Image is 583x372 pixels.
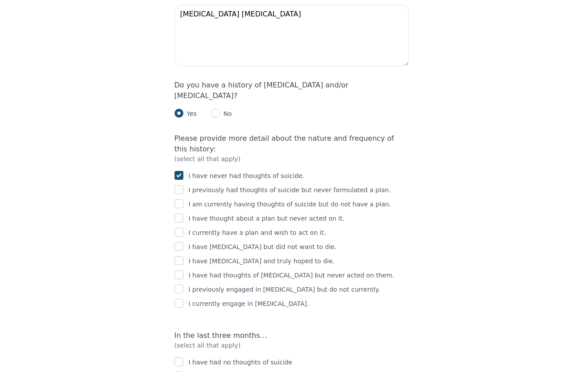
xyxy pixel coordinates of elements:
[189,170,305,181] p: I have never had thoughts of suicide.
[175,5,409,66] textarea: [MEDICAL_DATA] [MEDICAL_DATA]
[189,199,391,210] p: I am currently having thoughts of suicide but do not have a plan.
[189,357,293,368] p: I have had no thoughts of suicide
[175,341,409,350] p: (select all that apply)
[189,185,391,195] p: I previously had thoughts of suicide but never formulated a plan.
[189,270,394,281] p: I have had thoughts of [MEDICAL_DATA] but never acted on them.
[175,134,394,153] label: Please provide more detail about the nature and frequency of this history:
[175,81,349,100] label: Do you have a history of [MEDICAL_DATA] and/or [MEDICAL_DATA]?
[189,241,337,252] p: I have [MEDICAL_DATA] but did not want to die.
[189,227,326,238] p: I currently have a plan and wish to act on it.
[189,256,335,266] p: I have [MEDICAL_DATA] and truly hoped to die.
[183,109,197,118] p: Yes
[175,331,267,340] label: In the last three months…
[175,154,409,163] p: (select all that apply)
[220,109,232,118] p: No
[189,298,309,309] p: I currently engage in [MEDICAL_DATA].
[189,213,345,224] p: I have thought about a plan but never acted on it.
[189,284,381,295] p: I previously engaged in [MEDICAL_DATA] but do not currently.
